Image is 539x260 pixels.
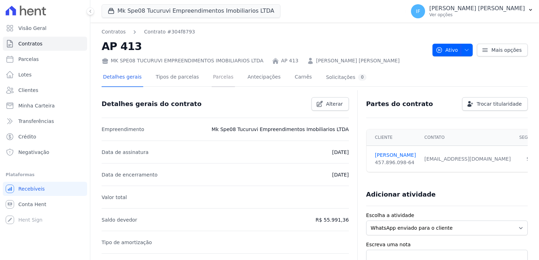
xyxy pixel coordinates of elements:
[102,68,143,87] a: Detalhes gerais
[18,133,36,140] span: Crédito
[102,125,144,134] p: Empreendimento
[477,100,522,107] span: Trocar titularidade
[3,83,87,97] a: Clientes
[293,68,313,87] a: Carnês
[18,56,39,63] span: Parcelas
[3,52,87,66] a: Parcelas
[212,68,235,87] a: Parcelas
[366,212,528,219] label: Escolha a atividade
[102,171,158,179] p: Data de encerramento
[416,9,420,14] span: IF
[3,21,87,35] a: Visão Geral
[18,71,32,78] span: Lotes
[102,57,264,64] div: MK SPE08 TUCURUVI EMPREENDIMENTOS IMOBILIARIOS LTDA
[3,182,87,196] a: Recebíveis
[102,28,427,36] nav: Breadcrumb
[332,171,349,179] p: [DATE]
[367,129,420,146] th: Cliente
[315,216,349,224] p: R$ 55.991,36
[246,68,282,87] a: Antecipações
[491,47,522,54] span: Mais opções
[18,102,55,109] span: Minha Carteira
[436,44,458,56] span: Ativo
[6,171,84,179] div: Plataformas
[18,201,46,208] span: Conta Hent
[18,149,49,156] span: Negativação
[3,197,87,211] a: Conta Hent
[102,238,152,247] p: Tipo de amortização
[462,97,528,111] a: Trocar titularidade
[102,28,195,36] nav: Breadcrumb
[212,125,349,134] p: Mk Spe08 Tucuruvi Empreendimentos Imobiliarios LTDA
[102,38,427,54] h2: AP 413
[326,100,343,107] span: Alterar
[144,28,195,36] a: Contrato #304f8793
[18,40,42,47] span: Contratos
[102,4,280,18] button: Mk Spe08 Tucuruvi Empreendimentos Imobiliarios LTDA
[102,193,127,202] p: Valor total
[102,28,126,36] a: Contratos
[477,44,528,56] a: Mais opções
[102,148,149,156] p: Data de assinatura
[3,37,87,51] a: Contratos
[332,148,349,156] p: [DATE]
[366,190,436,199] h3: Adicionar atividade
[3,68,87,82] a: Lotes
[326,74,367,81] div: Solicitações
[281,57,298,64] a: AP 413
[102,100,201,108] h3: Detalhes gerais do contrato
[366,241,528,248] label: Escreva uma nota
[316,57,400,64] a: [PERSON_NAME] [PERSON_NAME]
[429,12,525,18] p: Ver opções
[102,216,137,224] p: Saldo devedor
[3,145,87,159] a: Negativação
[405,1,539,21] button: IF [PERSON_NAME] [PERSON_NAME] Ver opções
[366,100,433,108] h3: Partes do contrato
[375,159,416,166] div: 457.896.098-64
[18,185,45,192] span: Recebíveis
[3,130,87,144] a: Crédito
[3,114,87,128] a: Transferências
[420,129,515,146] th: Contato
[18,118,54,125] span: Transferências
[432,44,473,56] button: Ativo
[424,155,511,163] div: [EMAIL_ADDRESS][DOMAIN_NAME]
[375,151,416,159] a: [PERSON_NAME]
[18,87,38,94] span: Clientes
[311,97,349,111] a: Alterar
[18,25,47,32] span: Visão Geral
[3,99,87,113] a: Minha Carteira
[155,68,200,87] a: Tipos de parcelas
[358,74,367,81] div: 0
[325,68,368,87] a: Solicitações0
[429,5,525,12] p: [PERSON_NAME] [PERSON_NAME]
